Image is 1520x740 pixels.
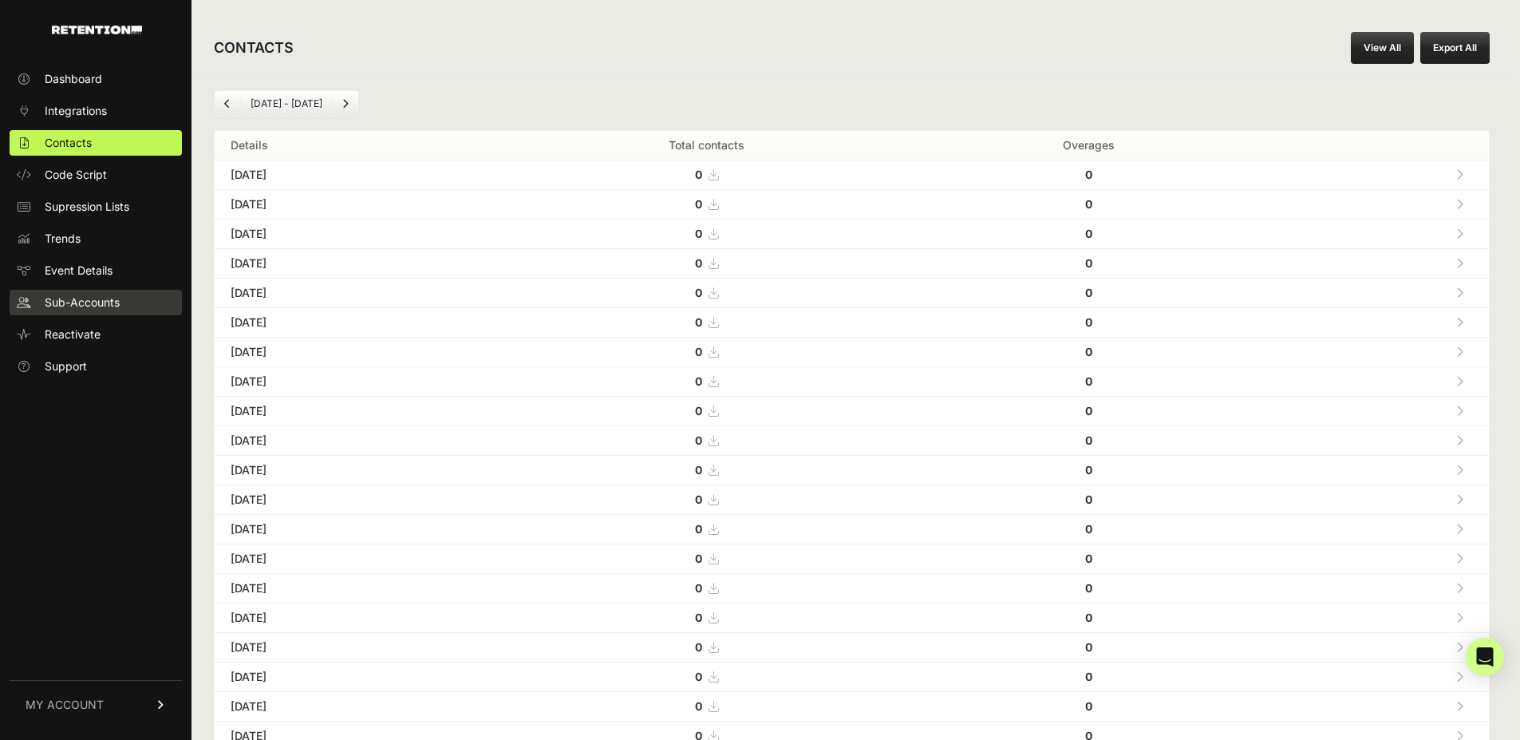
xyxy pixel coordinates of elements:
td: [DATE] [215,426,492,456]
a: View All [1351,32,1414,64]
a: Contacts [10,130,182,156]
strong: 0 [695,493,702,506]
img: Retention.com [52,26,142,34]
strong: 0 [695,197,702,211]
strong: 0 [1085,522,1092,536]
span: Supression Lists [45,199,129,215]
a: Sub-Accounts [10,290,182,315]
th: Overages [922,131,1256,160]
a: MY ACCOUNT [10,680,182,729]
td: [DATE] [215,397,492,426]
strong: 0 [695,670,702,683]
td: [DATE] [215,220,492,249]
span: Dashboard [45,71,102,87]
a: Previous [215,91,240,117]
td: [DATE] [215,663,492,692]
strong: 0 [1085,611,1092,624]
td: [DATE] [215,515,492,544]
td: [DATE] [215,367,492,397]
strong: 0 [1085,640,1092,654]
strong: 0 [695,256,702,270]
div: Open Intercom Messenger [1466,638,1504,676]
span: Reactivate [45,326,101,342]
strong: 0 [1085,581,1092,595]
span: Code Script [45,167,107,183]
th: Details [215,131,492,160]
strong: 0 [695,433,702,447]
strong: 0 [695,404,702,417]
strong: 0 [1085,552,1092,565]
td: [DATE] [215,190,492,220]
td: [DATE] [215,249,492,279]
td: [DATE] [215,544,492,574]
strong: 0 [1085,699,1092,713]
strong: 0 [1085,463,1092,477]
td: [DATE] [215,603,492,633]
strong: 0 [695,286,702,299]
strong: 0 [695,552,702,565]
strong: 0 [1085,374,1092,388]
strong: 0 [1085,286,1092,299]
strong: 0 [695,315,702,329]
strong: 0 [1085,433,1092,447]
strong: 0 [695,227,702,240]
td: [DATE] [215,456,492,485]
strong: 0 [695,168,702,181]
a: Code Script [10,162,182,188]
strong: 0 [695,522,702,536]
strong: 0 [695,345,702,358]
a: Integrations [10,98,182,124]
strong: 0 [695,611,702,624]
strong: 0 [1085,315,1092,329]
strong: 0 [1085,404,1092,417]
span: Trends [45,231,81,247]
span: Integrations [45,103,107,119]
a: Reactivate [10,322,182,347]
td: [DATE] [215,308,492,338]
strong: 0 [1085,493,1092,506]
strong: 0 [1085,345,1092,358]
strong: 0 [1085,197,1092,211]
span: Support [45,358,87,374]
strong: 0 [695,463,702,477]
span: Event Details [45,263,113,279]
a: Trends [10,226,182,251]
th: Total contacts [492,131,922,160]
td: [DATE] [215,485,492,515]
span: MY ACCOUNT [26,697,104,713]
span: Sub-Accounts [45,295,120,311]
button: Export All [1420,32,1490,64]
td: [DATE] [215,279,492,308]
strong: 0 [1085,256,1092,270]
td: [DATE] [215,160,492,190]
td: [DATE] [215,692,492,722]
a: Next [333,91,358,117]
strong: 0 [695,640,702,654]
strong: 0 [1085,670,1092,683]
td: [DATE] [215,633,492,663]
strong: 0 [695,374,702,388]
strong: 0 [1085,227,1092,240]
strong: 0 [695,581,702,595]
h2: CONTACTS [214,37,294,59]
span: Contacts [45,135,92,151]
a: Dashboard [10,66,182,92]
td: [DATE] [215,574,492,603]
td: [DATE] [215,338,492,367]
li: [DATE] - [DATE] [240,97,332,110]
a: Support [10,354,182,379]
strong: 0 [1085,168,1092,181]
a: Event Details [10,258,182,283]
strong: 0 [695,699,702,713]
a: Supression Lists [10,194,182,220]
